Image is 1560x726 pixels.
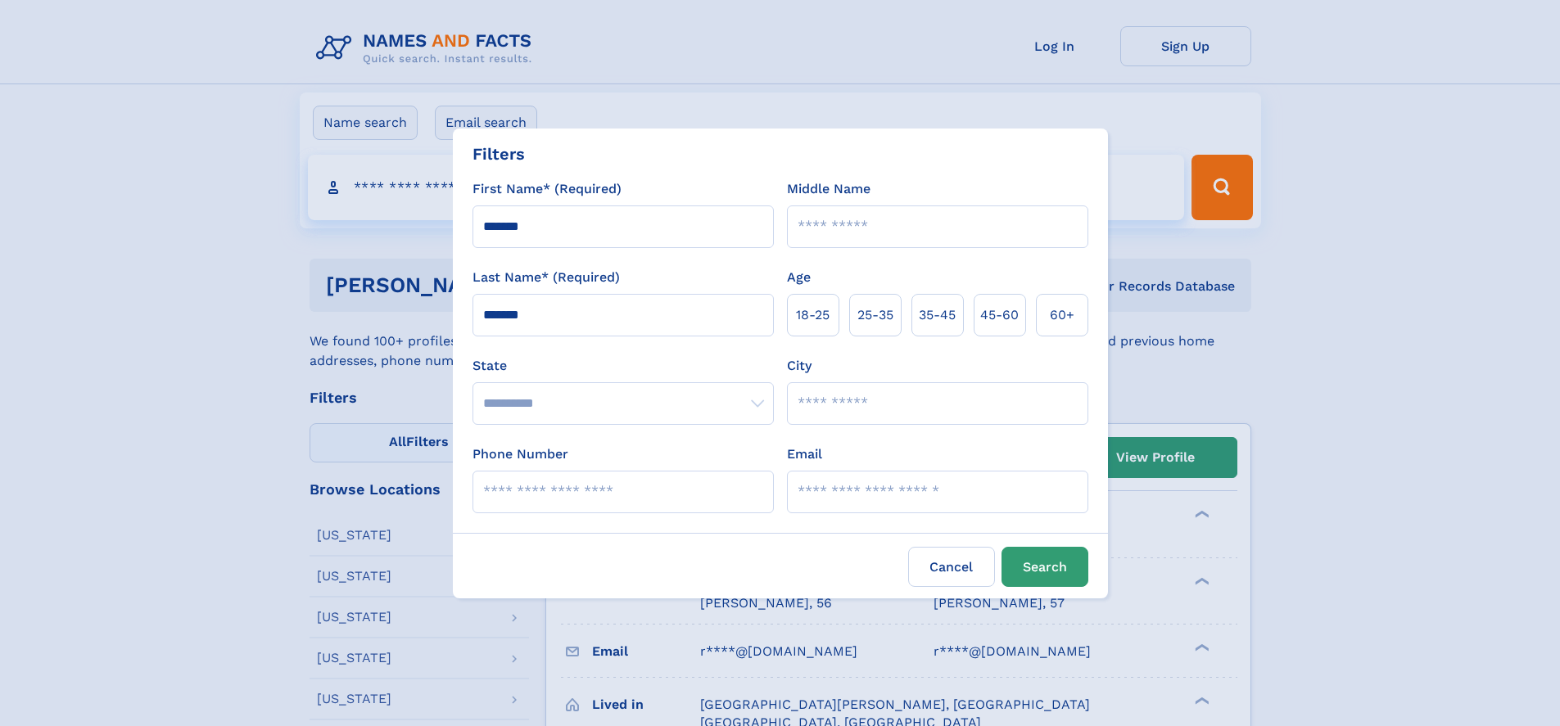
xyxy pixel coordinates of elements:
label: Phone Number [473,444,568,464]
span: 18‑25 [796,305,830,325]
label: Last Name* (Required) [473,268,620,287]
label: Age [787,268,811,287]
label: Email [787,444,822,464]
span: 45‑60 [980,305,1019,325]
label: First Name* (Required) [473,179,622,199]
button: Search [1002,547,1088,587]
span: 35‑45 [919,305,956,325]
div: Filters [473,142,525,166]
span: 25‑35 [857,305,893,325]
label: State [473,356,774,376]
label: Middle Name [787,179,870,199]
label: Cancel [908,547,995,587]
label: City [787,356,812,376]
span: 60+ [1050,305,1074,325]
